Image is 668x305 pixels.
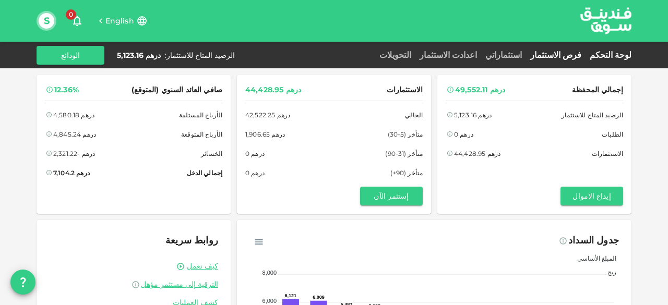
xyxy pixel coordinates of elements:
[385,148,423,159] span: متأخر (31-90)
[245,129,285,140] div: درهم 1,906.65
[37,46,104,65] button: الودائع
[187,167,222,178] span: إجمالي الدخل
[454,109,492,120] div: درهم 5,123.16
[245,167,265,178] div: درهم 0
[568,233,619,249] div: جدول السداد
[572,83,623,96] span: إجمالي المحفظة
[454,148,500,159] div: درهم 44,428.95
[201,148,222,159] span: الخسائر
[141,279,218,289] span: الترقية إلى مستثمر مؤهل
[117,50,161,60] div: درهم 5,123.16
[600,268,616,276] span: ربح
[10,270,35,295] button: question
[592,148,623,159] span: الاستثمارات
[567,1,645,41] img: logo
[455,83,505,96] div: درهم 49,552.11
[165,235,218,246] span: روابط سريعة
[388,129,423,140] span: متأخر (5-30)
[39,13,54,29] button: S
[53,148,95,159] div: درهم -2,321.22
[105,16,134,26] span: English
[586,50,631,60] a: لوحة التحكم
[54,83,79,96] div: 12.36%
[562,109,623,120] span: الرصيد المتاح للاستثمار
[360,187,423,205] button: إستثمر الآن
[132,83,222,96] span: صافي العائد السنوي (المتوقع)
[569,254,616,262] span: المبلغ الأساسي
[49,279,218,289] a: الترقية إلى مستثمر مؤهل
[263,270,277,276] tspan: 8,000
[375,50,415,60] a: التحويلات
[179,109,222,120] span: الأرباح المستلمة
[263,298,277,304] tspan: 6,000
[560,187,623,205] button: إيداع الاموال
[405,109,423,120] span: الحالي
[454,129,473,140] div: درهم 0
[67,10,88,31] button: 0
[245,83,301,96] div: درهم 44,428.95
[187,261,218,271] a: كيف تعمل
[390,167,423,178] span: متأخر (90+)
[415,50,481,60] a: اعدادت الاستثمار
[387,83,423,96] span: الاستثمارات
[245,148,265,159] div: درهم 0
[53,109,94,120] div: درهم 4,580.18
[245,109,290,120] div: درهم 42,522.25
[181,129,222,140] span: الأرباح المتوقعة
[66,9,76,20] span: 0
[165,50,235,60] div: الرصيد المتاح للاستثمار :
[526,50,586,60] a: فرص الاستثمار
[53,167,90,178] div: درهم 7,104.2
[580,1,631,41] a: logo
[481,50,526,60] a: استثماراتي
[53,129,96,140] div: درهم 4,845.24
[602,129,623,140] span: الطلبات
